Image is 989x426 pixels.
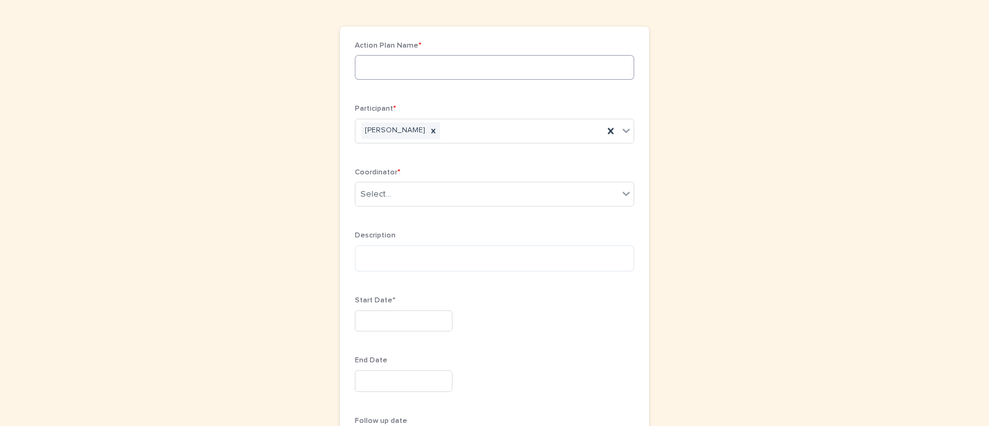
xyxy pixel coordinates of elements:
[355,42,422,49] span: Action Plan Name
[355,232,396,239] span: Description
[355,105,396,113] span: Participant
[355,297,396,304] span: Start Date*
[355,169,401,176] span: Coordinator
[355,357,388,364] span: End Date
[355,417,407,425] span: Follow up date
[362,122,427,139] div: [PERSON_NAME]
[360,188,391,201] div: Select...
